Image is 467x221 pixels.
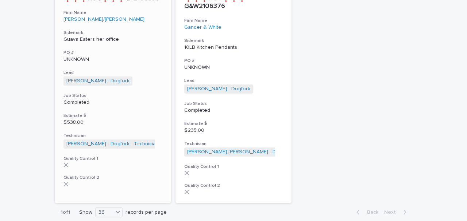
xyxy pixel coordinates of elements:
[66,78,130,84] a: [PERSON_NAME] - Dogfork
[187,149,321,155] a: [PERSON_NAME] [PERSON_NAME] - Dogfork - Technician
[184,164,283,170] h3: Quality Control 1
[63,56,162,63] p: UNKNOWN
[184,183,283,189] h3: Quality Control 2
[384,210,400,215] span: Next
[184,64,283,71] p: UNKNOWN
[63,119,162,126] p: $ 538.00
[184,78,283,84] h3: Lead
[63,175,162,181] h3: Quality Control 2
[184,121,283,127] h3: Estimate $
[381,209,412,216] button: Next
[184,107,283,114] p: Completed
[363,210,378,215] span: Back
[187,86,250,92] a: [PERSON_NAME] - Dogfork
[63,133,162,139] h3: Technician
[79,209,92,216] p: Show
[126,209,167,216] p: records per page
[184,141,283,147] h3: Technician
[184,101,283,107] h3: Job Status
[184,44,283,51] p: 10LB Kitchen Pendants
[184,24,221,31] a: Gander & White
[63,10,162,16] h3: Firm Name
[184,18,283,24] h3: Firm Name
[96,209,113,216] div: 36
[63,156,162,162] h3: Quality Control 1
[63,16,144,23] a: [PERSON_NAME]/[PERSON_NAME]
[63,30,162,36] h3: Sidemark
[63,99,162,106] p: Completed
[63,70,162,76] h3: Lead
[63,113,162,119] h3: Estimate $
[351,209,381,216] button: Back
[66,141,159,147] a: [PERSON_NAME] - Dogfork - Technician
[63,36,162,43] p: Guava Eaters her office
[63,93,162,99] h3: Job Status
[184,38,283,44] h3: Sidemark
[184,58,283,64] h3: PO #
[63,50,162,56] h3: PO #
[184,127,283,134] p: $ 235.00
